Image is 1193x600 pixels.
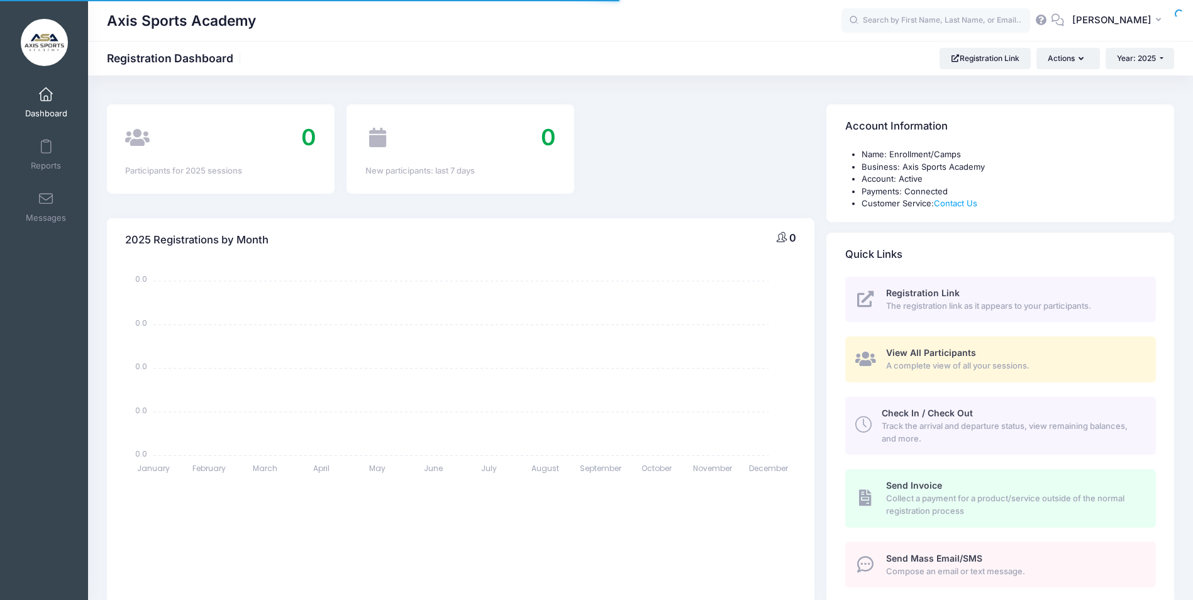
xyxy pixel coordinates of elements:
[845,277,1156,323] a: Registration Link The registration link as it appears to your participants.
[934,198,977,208] a: Contact Us
[313,463,330,474] tspan: April
[253,463,278,474] tspan: March
[125,222,269,258] h4: 2025 Registrations by Month
[694,463,733,474] tspan: November
[125,165,316,177] div: Participants for 2025 sessions
[882,408,973,418] span: Check In / Check Out
[531,463,559,474] tspan: August
[424,463,443,474] tspan: June
[135,274,147,284] tspan: 0.0
[107,6,256,35] h1: Axis Sports Academy
[886,347,976,358] span: View All Participants
[862,197,1156,210] li: Customer Service:
[845,109,948,145] h4: Account Information
[135,317,147,328] tspan: 0.0
[841,8,1030,33] input: Search by First Name, Last Name, or Email...
[1064,6,1174,35] button: [PERSON_NAME]
[580,463,623,474] tspan: September
[31,160,61,171] span: Reports
[845,469,1156,527] a: Send Invoice Collect a payment for a product/service outside of the normal registration process
[301,123,316,151] span: 0
[789,231,796,244] span: 0
[862,161,1156,174] li: Business: Axis Sports Academy
[845,336,1156,382] a: View All Participants A complete view of all your sessions.
[845,397,1156,455] a: Check In / Check Out Track the arrival and departure status, view remaining balances, and more.
[862,173,1156,186] li: Account: Active
[886,553,982,564] span: Send Mass Email/SMS
[26,213,66,223] span: Messages
[137,463,170,474] tspan: January
[16,185,76,229] a: Messages
[25,108,67,119] span: Dashboard
[845,236,902,272] h4: Quick Links
[1117,53,1156,63] span: Year: 2025
[882,420,1141,445] span: Track the arrival and departure status, view remaining balances, and more.
[1036,48,1099,69] button: Actions
[135,448,147,459] tspan: 0.0
[845,542,1156,587] a: Send Mass Email/SMS Compose an email or text message.
[107,52,244,65] h1: Registration Dashboard
[1072,13,1151,27] span: [PERSON_NAME]
[886,287,960,298] span: Registration Link
[886,492,1141,517] span: Collect a payment for a product/service outside of the normal registration process
[642,463,673,474] tspan: October
[135,404,147,415] tspan: 0.0
[16,81,76,125] a: Dashboard
[21,19,68,66] img: Axis Sports Academy
[541,123,556,151] span: 0
[135,361,147,372] tspan: 0.0
[886,565,1141,578] span: Compose an email or text message.
[369,463,386,474] tspan: May
[862,148,1156,161] li: Name: Enrollment/Camps
[1106,48,1174,69] button: Year: 2025
[193,463,226,474] tspan: February
[749,463,789,474] tspan: December
[940,48,1031,69] a: Registration Link
[862,186,1156,198] li: Payments: Connected
[886,300,1141,313] span: The registration link as it appears to your participants.
[481,463,497,474] tspan: July
[886,480,942,491] span: Send Invoice
[886,360,1141,372] span: A complete view of all your sessions.
[365,165,556,177] div: New participants: last 7 days
[16,133,76,177] a: Reports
